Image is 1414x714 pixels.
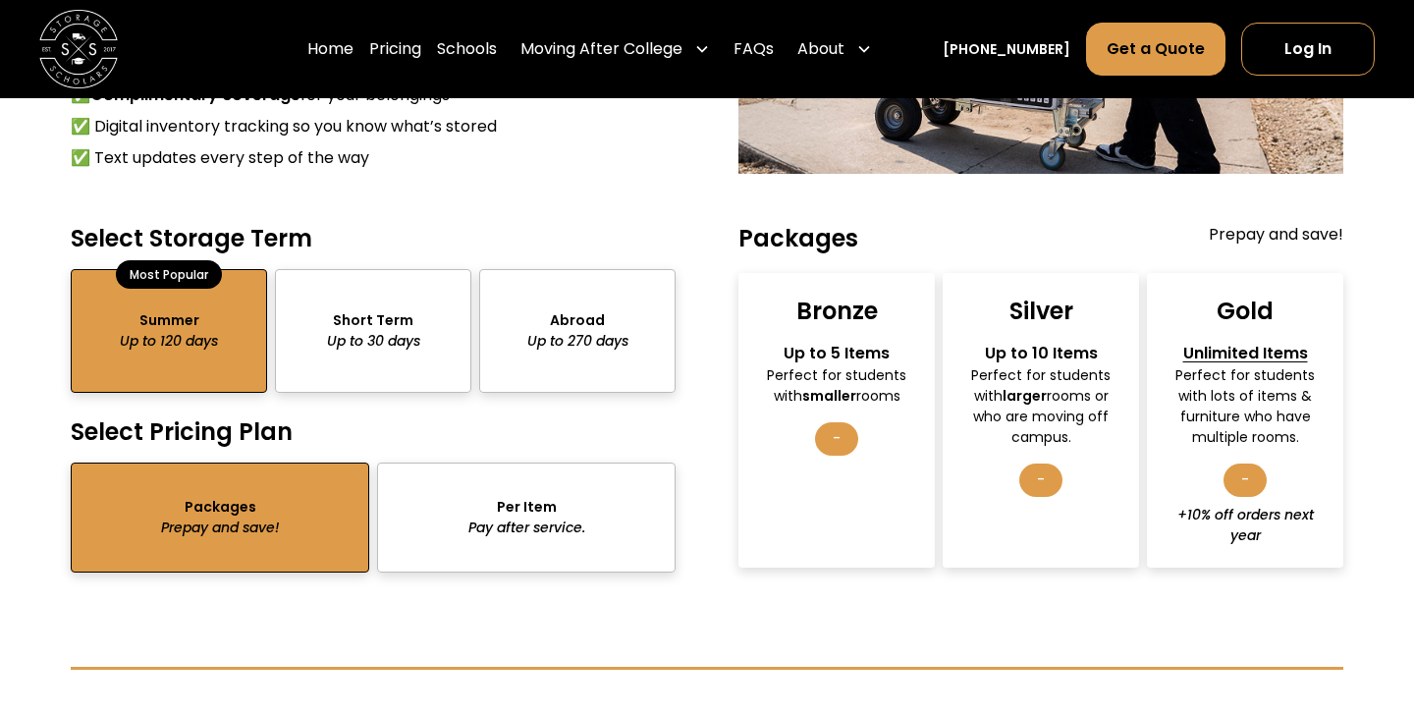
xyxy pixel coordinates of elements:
div: - [1019,464,1062,497]
div: Prepay and save! [1209,223,1343,253]
img: Storage Scholars main logo [39,10,118,88]
a: Home [307,22,353,77]
div: Perfect for students with rooms [756,365,918,407]
li: ✅ Text updates every step of the way [71,146,676,170]
a: Pricing [369,22,421,77]
div: About [789,22,880,77]
div: Bronze [796,296,878,326]
div: - [815,422,858,456]
div: - [1224,464,1267,497]
form: package-pricing [71,223,1343,573]
div: Perfect for students with rooms or who are moving off campus. [960,365,1122,448]
a: home [39,10,118,88]
div: Up to 5 Items [756,342,918,365]
a: Get a Quote [1086,23,1225,76]
div: Unlimited Items [1165,342,1327,365]
h4: Select Storage Term [71,223,676,253]
h4: Packages [738,223,858,253]
a: FAQs [734,22,774,77]
div: Moving After College [513,22,718,77]
div: Perfect for students with lots of items & furniture who have multiple rooms. [1165,365,1327,448]
div: Most Popular [116,260,221,290]
strong: smaller [802,386,856,406]
div: Gold [1217,296,1274,326]
li: ✅ Digital inventory tracking so you know what’s stored [71,115,676,138]
a: Schools [437,22,497,77]
div: Silver [1009,296,1073,326]
h4: Select Pricing Plan [71,416,676,447]
div: About [797,37,844,61]
strong: larger [1003,386,1047,406]
div: Moving After College [520,37,682,61]
div: Up to 10 Items [960,342,1122,365]
div: +10% off orders next year [1165,505,1327,546]
a: [PHONE_NUMBER] [943,39,1070,60]
a: Log In [1241,23,1375,76]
